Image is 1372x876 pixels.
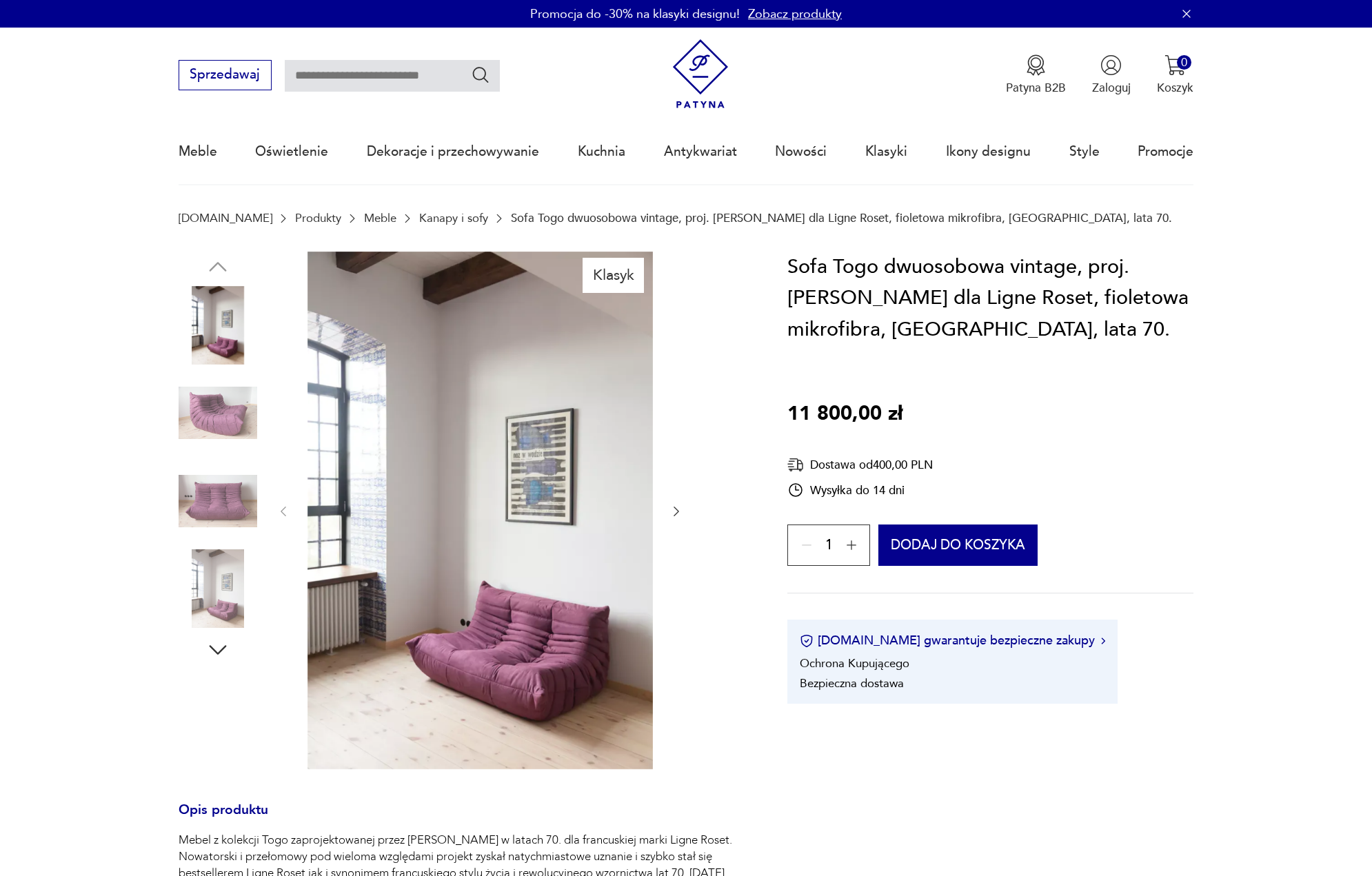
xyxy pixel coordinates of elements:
[367,120,539,183] a: Dekoracje i przechowywanie
[1025,54,1047,76] img: Ikona medalu
[179,549,257,628] img: Zdjęcie produktu Sofa Togo dwuosobowa vintage, proj. M. Ducaroy dla Ligne Roset, fioletowa mikrof...
[1177,55,1191,70] div: 0
[1101,638,1105,644] img: Ikona strzałki w prawo
[364,212,396,225] a: Meble
[787,482,933,498] div: Wysyłka do 14 dni
[946,120,1031,183] a: Ikony designu
[179,70,272,81] a: Sprzedawaj
[1006,54,1066,96] a: Ikona medaluPatyna B2B
[664,120,737,183] a: Antykwariat
[800,675,904,691] li: Bezpieczna dostawa
[787,252,1193,346] h1: Sofa Togo dwuosobowa vintage, proj. [PERSON_NAME] dla Ligne Roset, fioletowa mikrofibra, [GEOGRAP...
[865,120,907,183] a: Klasyki
[878,524,1038,566] button: Dodaj do koszyka
[179,212,272,225] a: [DOMAIN_NAME]
[179,374,257,452] img: Zdjęcie produktu Sofa Togo dwuosobowa vintage, proj. M. Ducaroy dla Ligne Roset, fioletowa mikrof...
[1092,54,1131,96] button: Zaloguj
[825,540,833,551] span: 1
[800,632,1105,649] button: [DOMAIN_NAME] gwarantuje bezpieczne zakupy
[583,258,644,292] div: Klasyk
[179,462,257,540] img: Zdjęcie produktu Sofa Togo dwuosobowa vintage, proj. M. Ducaroy dla Ligne Roset, fioletowa mikrof...
[511,212,1172,225] p: Sofa Togo dwuosobowa vintage, proj. [PERSON_NAME] dla Ligne Roset, fioletowa mikrofibra, [GEOGRAP...
[787,398,902,430] p: 11 800,00 zł
[1157,80,1193,96] p: Koszyk
[179,286,257,365] img: Zdjęcie produktu Sofa Togo dwuosobowa vintage, proj. M. Ducaroy dla Ligne Roset, fioletowa mikrof...
[1006,54,1066,96] button: Patyna B2B
[748,6,842,23] a: Zobacz produkty
[1138,120,1193,183] a: Promocje
[471,65,491,85] button: Szukaj
[179,120,217,183] a: Meble
[1164,54,1186,76] img: Ikona koszyka
[179,60,272,90] button: Sprzedawaj
[419,212,488,225] a: Kanapy i sofy
[255,120,328,183] a: Oświetlenie
[1006,80,1066,96] p: Patyna B2B
[800,655,909,671] li: Ochrona Kupującego
[295,212,341,225] a: Produkty
[800,634,814,648] img: Ikona certyfikatu
[775,120,827,183] a: Nowości
[1092,80,1131,96] p: Zaloguj
[1157,54,1193,96] button: 0Koszyk
[1100,54,1122,76] img: Ikonka użytkownika
[787,456,933,473] div: Dostawa od 400,00 PLN
[179,805,748,833] h3: Opis produktu
[307,252,653,769] img: Zdjęcie produktu Sofa Togo dwuosobowa vintage, proj. M. Ducaroy dla Ligne Roset, fioletowa mikrof...
[530,6,740,23] p: Promocja do -30% na klasyki designu!
[787,456,804,473] img: Ikona dostawy
[1069,120,1100,183] a: Style
[666,39,736,109] img: Patyna - sklep z meblami i dekoracjami vintage
[578,120,625,183] a: Kuchnia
